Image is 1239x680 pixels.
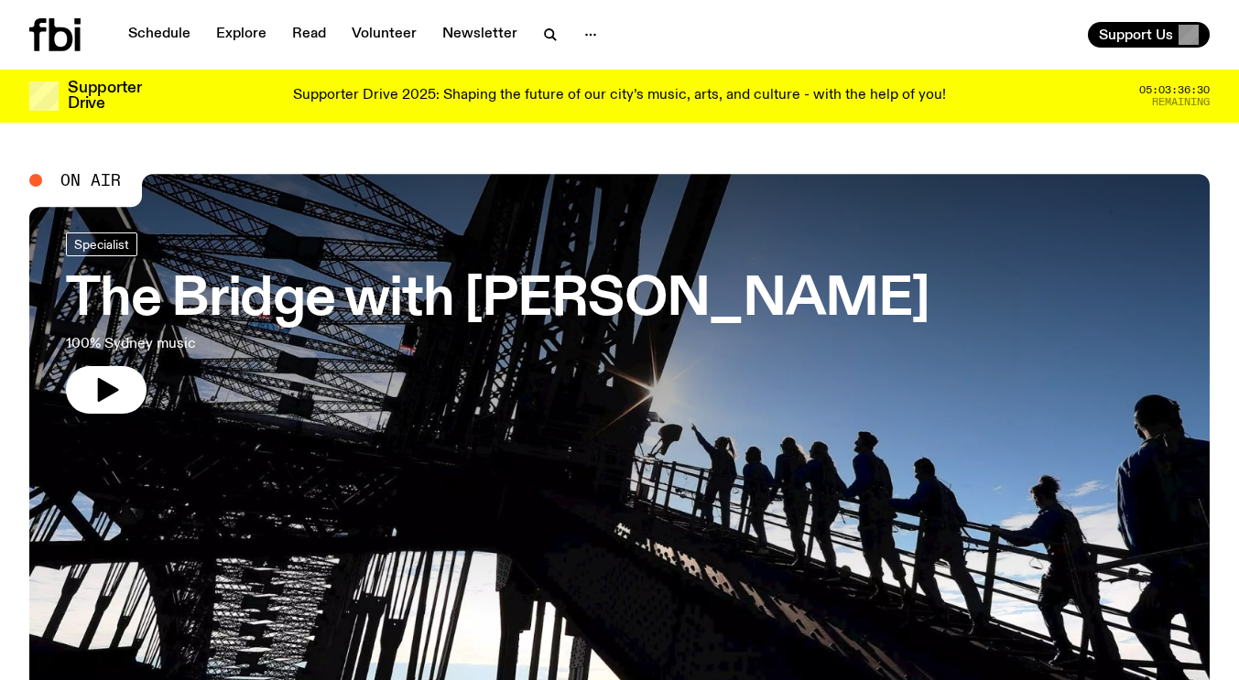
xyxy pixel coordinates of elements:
span: Support Us [1099,27,1173,43]
a: Explore [205,22,277,48]
p: Supporter Drive 2025: Shaping the future of our city’s music, arts, and culture - with the help o... [293,88,946,104]
a: Volunteer [341,22,428,48]
span: Specialist [74,237,129,251]
button: Support Us [1088,22,1210,48]
span: On Air [60,172,121,189]
a: Specialist [66,232,137,256]
a: Read [281,22,337,48]
span: 05:03:36:30 [1139,85,1210,95]
h3: Supporter Drive [68,81,141,112]
span: Remaining [1152,97,1210,107]
a: The Bridge with [PERSON_NAME]100% Sydney music [66,232,929,414]
a: Schedule [117,22,201,48]
a: Newsletter [431,22,528,48]
p: 100% Sydney music [66,333,535,355]
h3: The Bridge with [PERSON_NAME] [66,275,929,326]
